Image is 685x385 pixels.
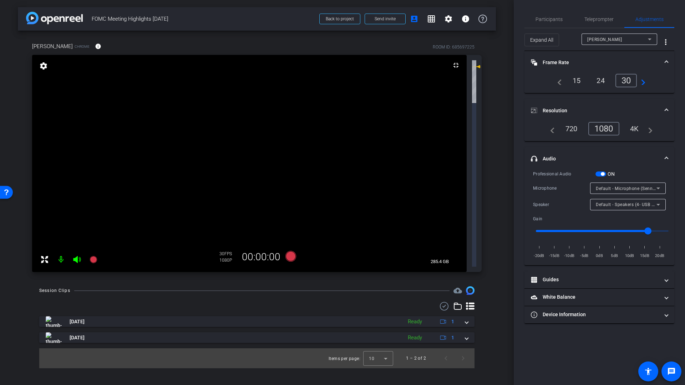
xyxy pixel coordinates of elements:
span: Chrome [75,44,90,49]
mat-icon: navigate_before [546,124,555,133]
mat-icon: info [95,43,101,50]
span: 10dB [624,252,636,260]
mat-panel-title: Audio [531,155,659,163]
mat-icon: account_box [410,15,418,23]
img: app-logo [26,12,83,24]
div: 15 [567,75,586,87]
mat-panel-title: Frame Rate [531,59,659,66]
span: -15dB [548,252,560,260]
span: 1 [451,318,454,325]
div: Session Clips [39,287,70,294]
mat-panel-title: Guides [531,276,659,283]
span: Adjustments [635,17,664,22]
span: 0dB [593,252,605,260]
div: 1080 [588,122,619,135]
div: Frame Rate [524,74,674,93]
mat-expansion-panel-header: Frame Rate [524,51,674,74]
span: Expand All [530,33,553,47]
mat-expansion-panel-header: thumb-nail[DATE]Ready1 [39,316,475,327]
button: More Options for Adjustments Panel [657,34,674,51]
span: [DATE] [70,318,85,325]
div: Ready [404,334,426,342]
span: 1 [451,334,454,342]
img: Session clips [466,286,475,295]
div: 30 [219,251,237,257]
div: Gain [533,215,595,222]
button: Next page [455,350,472,367]
button: Expand All [524,34,559,46]
mat-icon: message [667,367,676,376]
mat-icon: navigate_next [644,124,653,133]
mat-icon: more_vert [661,38,670,46]
button: Back to project [319,14,360,24]
mat-panel-title: White Balance [531,293,659,301]
span: Participants [536,17,563,22]
mat-expansion-panel-header: thumb-nail[DATE]Ready1 [39,332,475,343]
img: thumb-nail [46,332,62,343]
mat-expansion-panel-header: Audio [524,147,674,170]
div: 720 [560,123,583,135]
mat-expansion-panel-header: White Balance [524,289,674,306]
div: 1 – 2 of 2 [406,355,426,362]
span: FPS [224,251,232,256]
button: Send invite [365,14,406,24]
mat-expansion-panel-header: Resolution [524,99,674,122]
mat-expansion-panel-header: Guides [524,271,674,288]
div: Audio [524,170,674,265]
mat-icon: cloud_upload [453,286,462,295]
div: 00:00:00 [237,251,285,263]
span: -20dB [533,252,545,260]
span: 5dB [608,252,620,260]
div: Microphone [533,185,590,192]
mat-icon: navigate_next [637,76,645,85]
div: 1080P [219,257,237,263]
span: Send invite [375,16,396,22]
label: ON [606,170,615,178]
div: Professional Audio [533,170,595,178]
span: [PERSON_NAME] [32,42,73,50]
div: 4K [625,123,644,135]
img: thumb-nail [46,316,62,327]
div: Ready [404,318,426,326]
mat-icon: settings [39,62,49,70]
mat-expansion-panel-header: Device Information [524,306,674,323]
mat-panel-title: Device Information [531,311,659,318]
mat-panel-title: Resolution [531,107,659,114]
span: 15dB [639,252,651,260]
span: 20dB [654,252,666,260]
span: Back to project [326,16,354,21]
mat-icon: navigate_before [553,76,562,85]
mat-icon: 14 dB [472,62,481,71]
span: Destinations for your clips [453,286,462,295]
mat-icon: fullscreen_exit [452,61,460,70]
mat-icon: accessibility [644,367,653,376]
div: 24 [591,75,610,87]
span: 285.4 GB [428,257,451,266]
div: ROOM ID: 685697225 [433,44,475,50]
mat-icon: grid_on [427,15,436,23]
span: -5dB [578,252,590,260]
span: [DATE] [70,334,85,342]
div: Items per page: [329,355,360,362]
div: 30 [615,74,637,87]
div: Speaker [533,201,590,208]
button: Previous page [437,350,455,367]
mat-icon: settings [444,15,453,23]
span: -10dB [563,252,575,260]
span: Teleprompter [584,17,614,22]
mat-icon: info [461,15,470,23]
div: Resolution [524,122,674,141]
span: FOMC Meeting Highlights [DATE] [92,12,315,26]
span: [PERSON_NAME] [587,37,622,42]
